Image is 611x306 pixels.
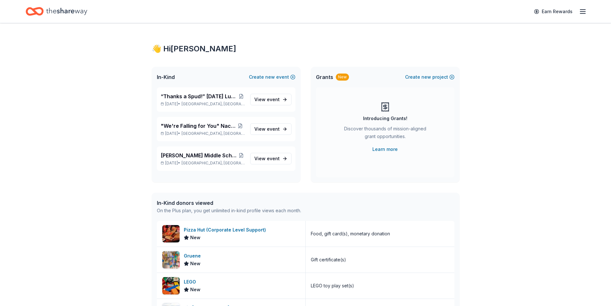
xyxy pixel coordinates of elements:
button: Createnewproject [405,73,454,81]
button: Createnewevent [249,73,295,81]
span: Grants [316,73,333,81]
div: Introducing Grants! [363,115,407,122]
img: Image for Gruene [162,251,180,268]
div: New [336,74,349,81]
img: Image for Pizza Hut (Corporate Level Support) [162,225,180,242]
span: [GEOGRAPHIC_DATA], [GEOGRAPHIC_DATA] [182,131,245,136]
span: View [254,96,280,103]
span: “Thanks a Spud!” [DATE] Luncheon & Gift Giveaway [161,92,237,100]
span: New [190,234,200,241]
span: View [254,155,280,162]
a: Earn Rewards [530,6,576,17]
span: In-Kind [157,73,175,81]
div: Pizza Hut (Corporate Level Support) [184,226,268,234]
span: event [267,97,280,102]
p: [DATE] • [161,131,245,136]
div: In-Kind donors viewed [157,199,301,207]
div: On the Plus plan, you get unlimited in-kind profile views each month. [157,207,301,214]
div: Food, gift card(s), monetary donation [311,230,390,238]
div: LEGO [184,278,200,286]
img: Image for LEGO [162,277,180,294]
div: Discover thousands of mission-aligned grant opportunities. [342,125,429,143]
span: New [190,286,200,293]
p: [DATE] • [161,101,245,107]
div: Gruene [184,252,203,260]
a: Learn more [372,145,398,153]
span: New [190,260,200,267]
div: 👋 Hi [PERSON_NAME] [152,44,460,54]
div: LEGO toy play set(s) [311,282,354,290]
span: event [267,126,280,132]
a: View event [250,123,292,135]
span: "We're Falling for You" Nacho Apple Bar [161,122,236,130]
span: [GEOGRAPHIC_DATA], [GEOGRAPHIC_DATA] [182,161,245,166]
span: event [267,156,280,161]
a: View event [250,153,292,164]
span: [GEOGRAPHIC_DATA], [GEOGRAPHIC_DATA] [182,101,245,107]
a: View event [250,94,292,105]
span: new [265,73,275,81]
div: Gift certificate(s) [311,256,346,264]
a: Home [26,4,87,19]
span: View [254,125,280,133]
span: [PERSON_NAME] Middle School Student PTA Meetings [161,152,238,159]
span: new [421,73,431,81]
p: [DATE] • [161,161,245,166]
